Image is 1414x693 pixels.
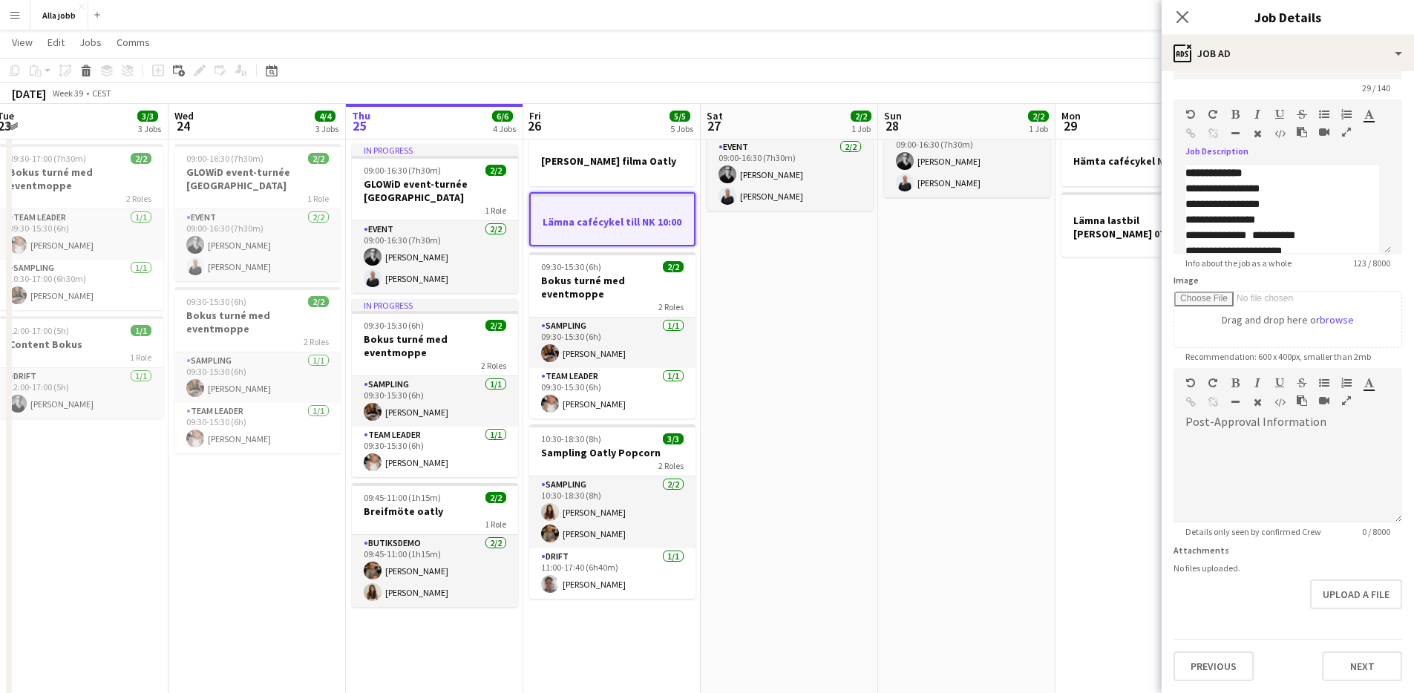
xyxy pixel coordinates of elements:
[174,144,341,281] div: 09:00-16:30 (7h30m)2/2GLOWiD event-turnée [GEOGRAPHIC_DATA]1 RoleEvent2/209:00-16:30 (7h30m)[PERS...
[1162,36,1414,71] div: Job Ad
[1274,128,1285,139] button: HTML Code
[352,483,518,607] app-job-card: 09:45-11:00 (1h15m)2/2Breifmöte oatly1 RoleButiksdemo2/209:45-11:00 (1h15m)[PERSON_NAME][PERSON_N...
[658,301,684,312] span: 2 Roles
[670,111,690,122] span: 5/5
[12,36,33,49] span: View
[117,36,150,49] span: Comms
[137,111,158,122] span: 3/3
[308,153,329,164] span: 2/2
[1061,109,1081,122] span: Mon
[1341,126,1352,138] button: Fullscreen
[663,433,684,444] span: 3/3
[9,153,86,164] span: 09:30-17:00 (7h30m)
[307,193,329,204] span: 1 Role
[111,33,156,52] a: Comms
[1061,133,1228,186] div: Hämta cafécykel NK
[352,299,518,477] app-job-card: In progress09:30-15:30 (6h)2/2Bokus turné med eventmoppe2 RolesSampling1/109:30-15:30 (6h)[PERSON...
[172,117,194,134] span: 24
[1341,108,1352,120] button: Ordered List
[493,123,516,134] div: 4 Jobs
[851,111,871,122] span: 2/2
[1319,377,1329,389] button: Unordered List
[529,476,695,548] app-card-role: Sampling2/210:30-18:30 (8h)[PERSON_NAME][PERSON_NAME]
[492,111,513,122] span: 6/6
[1297,126,1307,138] button: Paste as plain text
[1174,651,1254,681] button: Previous
[481,360,506,371] span: 2 Roles
[1230,108,1240,120] button: Bold
[529,109,541,122] span: Fri
[529,133,695,186] div: [PERSON_NAME] filma Oatly
[352,109,370,122] span: Thu
[174,403,341,453] app-card-role: Team Leader1/109:30-15:30 (6h)[PERSON_NAME]
[9,325,69,336] span: 12:00-17:00 (5h)
[6,33,39,52] a: View
[352,144,518,293] div: In progress09:00-16:30 (7h30m)2/2GLOWiD event-turnée [GEOGRAPHIC_DATA]1 RoleEvent2/209:00-16:30 (...
[1319,126,1329,138] button: Insert video
[186,296,246,307] span: 09:30-15:30 (6h)
[1230,396,1240,408] button: Horizontal Line
[138,123,161,134] div: 3 Jobs
[73,33,108,52] a: Jobs
[174,165,341,192] h3: GLOWiD event-turnée [GEOGRAPHIC_DATA]
[1230,377,1240,389] button: Bold
[130,352,151,363] span: 1 Role
[1174,562,1402,574] div: No files uploaded.
[352,299,518,311] div: In progress
[1162,7,1414,27] h3: Job Details
[707,73,873,211] app-job-card: 09:00-16:30 (7h30m)2/2GLOWiD event-turnée [GEOGRAPHIC_DATA]1 RoleEvent2/209:00-16:30 (7h30m)[PERS...
[131,325,151,336] span: 1/1
[1322,651,1402,681] button: Next
[1230,128,1240,139] button: Horizontal Line
[352,535,518,607] app-card-role: Butiksdemo2/209:45-11:00 (1h15m)[PERSON_NAME][PERSON_NAME]
[541,433,601,444] span: 10:30-18:30 (8h)
[1174,351,1383,362] span: Recommendation: 600 x 400px, smaller than 2mb
[92,88,111,99] div: CEST
[364,165,441,176] span: 09:00-16:30 (7h30m)
[1185,377,1196,389] button: Undo
[49,88,86,99] span: Week 39
[1028,111,1049,122] span: 2/2
[704,117,723,134] span: 27
[315,123,338,134] div: 3 Jobs
[1252,128,1263,139] button: Clear Formatting
[1364,377,1374,389] button: Text Color
[174,109,194,122] span: Wed
[529,446,695,459] h3: Sampling Oatly Popcorn
[126,193,151,204] span: 2 Roles
[527,117,541,134] span: 26
[529,368,695,418] app-card-role: Team Leader1/109:30-15:30 (6h)[PERSON_NAME]
[12,86,46,101] div: [DATE]
[1274,396,1285,408] button: HTML Code
[707,139,873,211] app-card-role: Event2/209:00-16:30 (7h30m)[PERSON_NAME][PERSON_NAME]
[315,111,336,122] span: 4/4
[48,36,65,49] span: Edit
[529,548,695,599] app-card-role: Drift1/111:00-17:40 (6h40m)[PERSON_NAME]
[174,287,341,453] app-job-card: 09:30-15:30 (6h)2/2Bokus turné med eventmoppe2 RolesSampling1/109:30-15:30 (6h)[PERSON_NAME]Team ...
[1350,526,1402,537] span: 0 / 8000
[529,154,695,168] h3: [PERSON_NAME] filma Oatly
[485,492,506,503] span: 2/2
[304,336,329,347] span: 2 Roles
[1310,579,1402,609] button: Upload a file
[663,261,684,272] span: 2/2
[352,177,518,204] h3: GLOWiD event-turnée [GEOGRAPHIC_DATA]
[1297,377,1307,389] button: Strikethrough
[658,460,684,471] span: 2 Roles
[541,261,601,272] span: 09:30-15:30 (6h)
[529,252,695,418] app-job-card: 09:30-15:30 (6h)2/2Bokus turné med eventmoppe2 RolesSampling1/109:30-15:30 (6h)[PERSON_NAME]Team ...
[529,318,695,368] app-card-role: Sampling1/109:30-15:30 (6h)[PERSON_NAME]
[1364,108,1374,120] button: Text Color
[352,376,518,427] app-card-role: Sampling1/109:30-15:30 (6h)[PERSON_NAME]
[308,296,329,307] span: 2/2
[1061,154,1228,168] h3: Hämta cafécykel NK
[352,332,518,359] h3: Bokus turné med eventmoppe
[1061,192,1228,257] app-job-card: Lämna lastbil [PERSON_NAME] 07:00 - 08:00
[1174,257,1303,269] span: Info about the job as a whole
[42,33,71,52] a: Edit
